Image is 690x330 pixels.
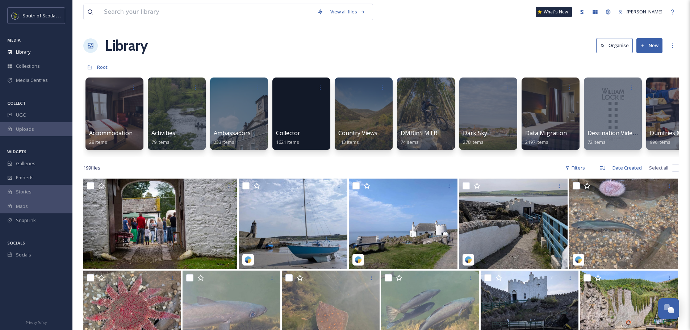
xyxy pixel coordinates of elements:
[97,64,108,70] span: Root
[338,129,377,137] span: Country Views
[401,129,438,137] span: DMBinS MTB
[525,139,548,145] span: 2197 items
[463,139,484,145] span: 278 items
[649,164,668,171] span: Select all
[276,139,299,145] span: 1621 items
[338,130,377,145] a: Country Views113 items
[16,126,34,133] span: Uploads
[401,130,438,145] a: DMBinS MTB74 items
[525,130,567,145] a: Data Migration2197 items
[615,5,666,19] a: [PERSON_NAME]
[587,139,606,145] span: 72 items
[355,256,362,263] img: snapsea-logo.png
[16,160,35,167] span: Galleries
[214,139,234,145] span: 233 items
[214,129,251,137] span: Ambassadors
[561,161,589,175] div: Filters
[16,63,40,70] span: Collections
[569,179,678,269] img: the_ratchers-17975837108889995.jpeg
[16,112,26,118] span: UGC
[658,298,679,319] button: Open Chat
[463,130,487,145] a: Dark Sky278 items
[89,130,133,145] a: Accommodation28 items
[105,35,148,57] a: Library
[83,164,100,171] span: 199 file s
[26,318,47,326] a: Privacy Policy
[244,256,252,263] img: snapsea-logo.png
[276,130,300,145] a: Collector1621 items
[536,7,572,17] a: What's New
[22,12,105,19] span: South of Scotland Destination Alliance
[525,129,567,137] span: Data Migration
[465,256,472,263] img: snapsea-logo.png
[16,77,48,84] span: Media Centres
[627,8,662,15] span: [PERSON_NAME]
[100,4,314,20] input: Search your library
[7,100,26,106] span: COLLECT
[16,49,30,55] span: Library
[214,130,251,145] a: Ambassadors233 items
[338,139,359,145] span: 113 items
[16,174,34,181] span: Embeds
[16,188,32,195] span: Stories
[587,129,639,137] span: Destination Videos
[16,203,28,210] span: Maps
[151,129,175,137] span: Activities
[587,130,639,145] a: Destination Videos72 items
[459,179,568,269] img: the_ratchers-18072897559782196.jpeg
[276,129,300,137] span: Collector
[239,179,347,269] img: the_ratchers-18071177596821500.jpeg
[89,139,107,145] span: 28 items
[7,37,21,43] span: MEDIA
[16,217,36,224] span: SnapLink
[650,139,670,145] span: 996 items
[7,240,25,246] span: SOCIALS
[151,139,170,145] span: 79 items
[16,251,31,258] span: Socials
[401,139,419,145] span: 74 items
[609,161,645,175] div: Date Created
[151,130,175,145] a: Activities79 items
[636,38,662,53] button: New
[327,5,369,19] a: View all files
[463,129,487,137] span: Dark Sky
[7,149,26,154] span: WIDGETS
[349,179,457,269] img: the_ratchers-17979406028714415.jpeg
[89,129,133,137] span: Accommodation
[97,63,108,71] a: Root
[26,320,47,325] span: Privacy Policy
[12,12,19,19] img: images.jpeg
[83,179,237,269] img: 240817-Glenlair-Feastival-2024-6-Demijohn.jpg
[575,256,582,263] img: snapsea-logo.png
[596,38,633,53] button: Organise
